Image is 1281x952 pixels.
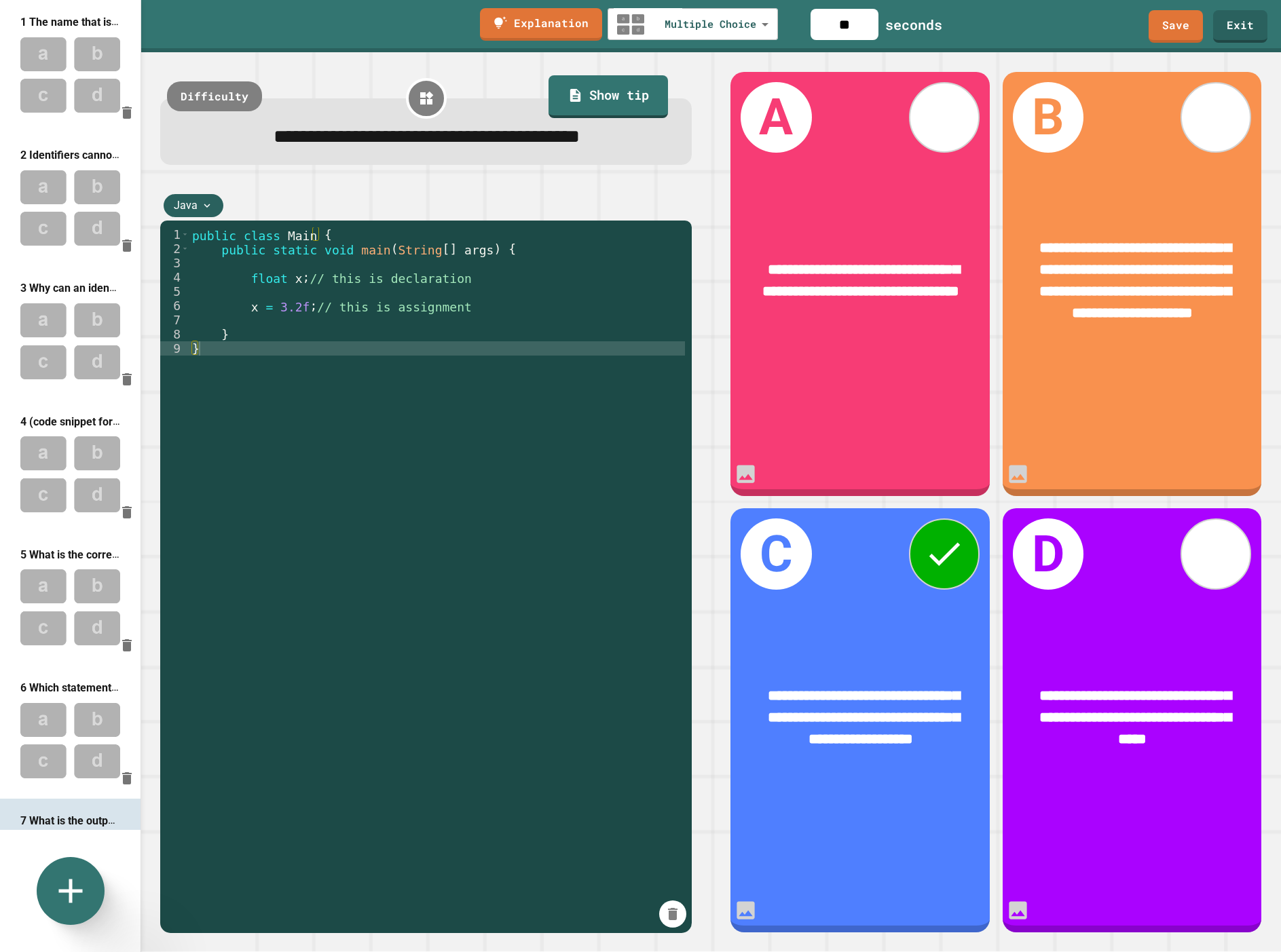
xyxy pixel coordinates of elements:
span: 4 (code snippet for reference) What is the correct way to declare a variable in a class? [20,415,441,428]
button: Delete question [113,232,141,259]
h1: C [741,518,811,589]
span: 6 Which statement correctly describes the scope and accessibility of the variables num and otherNum? [20,681,522,694]
span: Toggle code folding, rows 2 through 8 [181,242,189,256]
button: Delete question [113,99,141,126]
div: 1 [160,227,189,242]
div: 2 [160,242,189,256]
button: Delete question [113,366,141,393]
span: 2 Identifiers cannot contain which of hte following? [20,148,270,161]
a: Save [1149,10,1203,43]
a: Exit [1213,10,1267,43]
div: 3 [160,256,189,270]
div: 8 [160,327,189,341]
span: Toggle code folding, rows 1 through 9 [181,227,189,242]
a: Show tip [549,75,669,118]
h1: D [1013,518,1083,589]
h1: B [1013,82,1083,153]
span: Java [174,197,198,214]
img: multiple-choice-thumbnail.png [617,14,644,35]
span: 7 What is the output of the following code? [20,814,228,827]
div: 7 [160,313,189,327]
span: 5 What is the correct way to declare a variable inside a method? [20,548,332,561]
button: Delete question [113,499,141,526]
div: seconds [885,14,942,35]
button: Delete question [113,632,141,659]
h1: A [741,82,811,153]
div: 5 [160,284,189,299]
div: Difficulty [167,81,262,111]
div: 4 [160,270,189,284]
a: Explanation [480,8,602,41]
span: 1 The name that is used to designate a variable or method a programmer creates [20,15,417,28]
span: 3 Why can an idenntifier not contains an exclamation mark? [20,281,312,294]
span: Multiple Choice [665,16,756,32]
div: 9 [160,341,189,356]
div: 6 [160,299,189,313]
button: Delete question [113,765,141,792]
